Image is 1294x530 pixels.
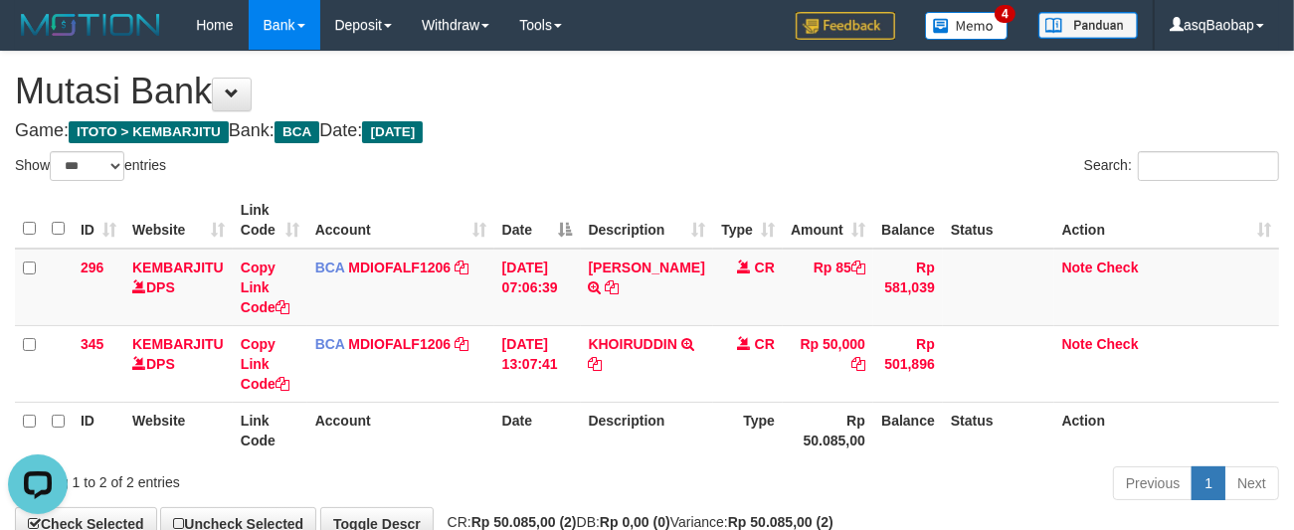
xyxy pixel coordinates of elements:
[589,356,603,372] a: Copy KHOIRUDDIN to clipboard
[755,260,775,275] span: CR
[728,514,833,530] strong: Rp 50.085,00 (2)
[1097,260,1139,275] a: Check
[307,402,494,458] th: Account
[132,336,224,352] a: KEMBARJITU
[1138,151,1279,181] input: Search:
[925,12,1009,40] img: Button%20Memo.svg
[362,121,423,143] span: [DATE]
[348,336,451,352] a: MDIOFALF1206
[943,192,1054,249] th: Status
[873,192,943,249] th: Balance
[600,514,670,530] strong: Rp 0,00 (0)
[1097,336,1139,352] a: Check
[581,402,713,458] th: Description
[995,5,1016,23] span: 4
[713,192,783,249] th: Type: activate to sort column ascending
[307,192,494,249] th: Account: activate to sort column ascending
[755,336,775,352] span: CR
[796,12,895,40] img: Feedback.jpg
[8,8,68,68] button: Open LiveChat chat widget
[124,402,233,458] th: Website
[315,336,345,352] span: BCA
[15,151,166,181] label: Show entries
[783,249,873,326] td: Rp 85
[15,10,166,40] img: MOTION_logo.png
[494,325,581,402] td: [DATE] 13:07:41
[233,402,307,458] th: Link Code
[81,260,103,275] span: 296
[15,121,1279,141] h4: Game: Bank: Date:
[494,249,581,326] td: [DATE] 07:06:39
[455,260,468,275] a: Copy MDIOFALF1206 to clipboard
[783,402,873,458] th: Rp 50.085,00
[1062,336,1093,352] a: Note
[605,279,619,295] a: Copy RIAN HIDAYAT to clipboard
[1192,466,1225,500] a: 1
[455,336,468,352] a: Copy MDIOFALF1206 to clipboard
[348,260,451,275] a: MDIOFALF1206
[132,260,224,275] a: KEMBARJITU
[1224,466,1279,500] a: Next
[713,402,783,458] th: Type
[233,192,307,249] th: Link Code: activate to sort column ascending
[851,260,865,275] a: Copy Rp 85 to clipboard
[81,336,103,352] span: 345
[471,514,577,530] strong: Rp 50.085,00 (2)
[1054,192,1279,249] th: Action: activate to sort column ascending
[15,72,1279,111] h1: Mutasi Bank
[943,402,1054,458] th: Status
[1038,12,1138,39] img: panduan.png
[1054,402,1279,458] th: Action
[851,356,865,372] a: Copy Rp 50,000 to clipboard
[783,325,873,402] td: Rp 50,000
[783,192,873,249] th: Amount: activate to sort column ascending
[315,260,345,275] span: BCA
[73,192,124,249] th: ID: activate to sort column ascending
[873,402,943,458] th: Balance
[241,336,289,392] a: Copy Link Code
[73,402,124,458] th: ID
[124,325,233,402] td: DPS
[15,464,524,492] div: Showing 1 to 2 of 2 entries
[50,151,124,181] select: Showentries
[581,192,713,249] th: Description: activate to sort column ascending
[589,336,677,352] a: KHOIRUDDIN
[589,260,705,275] a: [PERSON_NAME]
[124,192,233,249] th: Website: activate to sort column ascending
[1084,151,1279,181] label: Search:
[438,514,833,530] span: CR: DB: Variance:
[275,121,319,143] span: BCA
[124,249,233,326] td: DPS
[1062,260,1093,275] a: Note
[69,121,229,143] span: ITOTO > KEMBARJITU
[873,249,943,326] td: Rp 581,039
[241,260,289,315] a: Copy Link Code
[494,192,581,249] th: Date: activate to sort column descending
[1113,466,1193,500] a: Previous
[873,325,943,402] td: Rp 501,896
[494,402,581,458] th: Date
